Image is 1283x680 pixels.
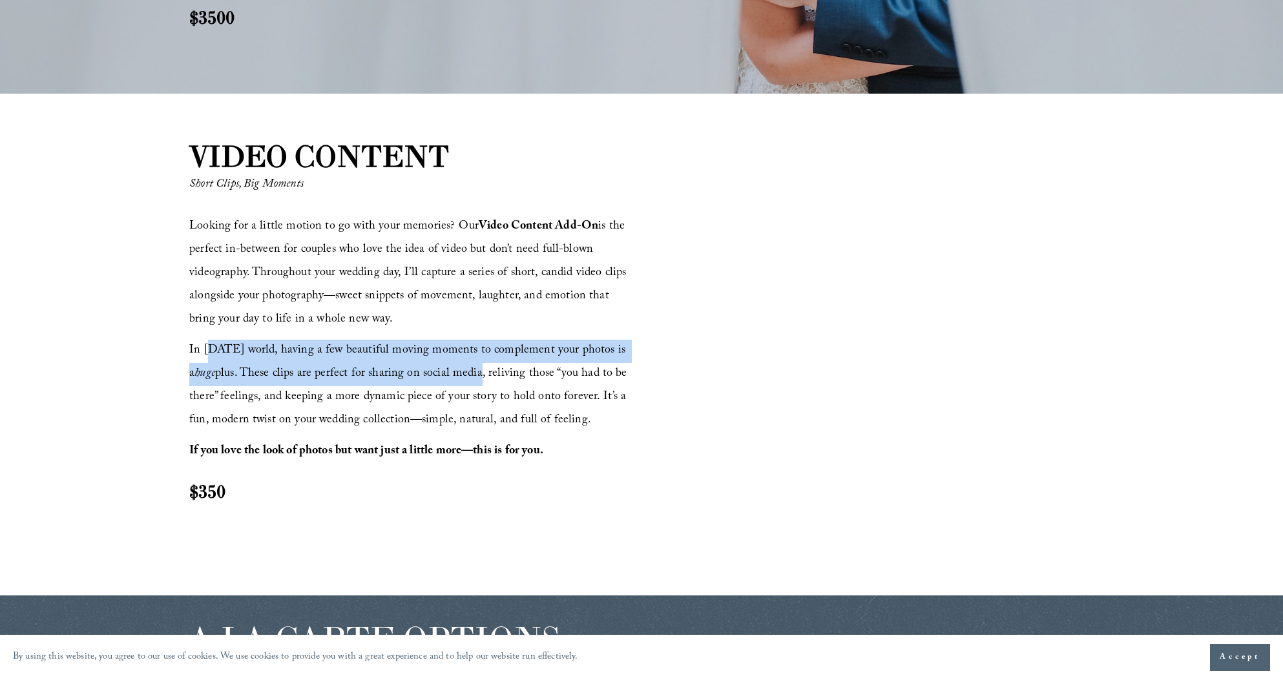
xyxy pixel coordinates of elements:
[479,217,598,237] strong: Video Content Add-On
[189,138,450,174] strong: VIDEO CONTENT
[189,480,225,503] strong: $350
[189,175,304,195] em: Short Clips, Big Moments
[189,617,561,660] span: A LA CARTE OPTIONS
[189,217,630,330] span: Looking for a little motion to go with your memories? Our is the perfect in-between for couples w...
[1220,651,1260,664] span: Accept
[194,364,215,384] em: huge
[1210,644,1270,671] button: Accept
[189,442,543,462] strong: If you love the look of photos but want just a little more—this is for you.
[13,648,578,667] p: By using this website, you agree to our use of cookies. We use cookies to provide you with a grea...
[189,6,235,29] strong: $3500
[189,341,631,431] span: In [DATE] world, having a few beautiful moving moments to complement your photos is a plus. These...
